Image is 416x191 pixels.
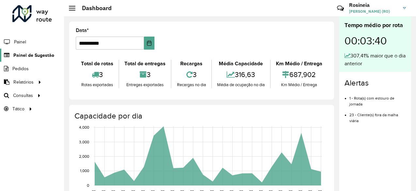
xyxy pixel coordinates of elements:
li: 1 - Rota(s) com estouro de jornada [349,90,406,107]
span: Consultas [13,92,33,99]
h4: Capacidade por dia [74,111,328,121]
text: 1,000 [80,169,89,173]
div: 3 [173,68,209,82]
h4: Alertas [344,78,406,88]
div: 3 [77,68,117,82]
span: Painel de Sugestão [13,52,54,59]
div: Km Médio / Entrega [272,82,326,88]
button: Choose Date [144,37,154,50]
text: 0 [87,183,89,187]
text: 4,000 [79,125,89,130]
div: Recargas no dia [173,82,209,88]
h3: Rosineia [349,2,398,8]
h2: Dashboard [75,5,112,12]
div: 00:03:40 [344,30,406,52]
div: Total de entregas [121,60,169,68]
div: Total de rotas [77,60,117,68]
div: Recargas [173,60,209,68]
span: Pedidos [12,65,29,72]
div: Tempo médio por rota [344,21,406,30]
label: Data [76,26,89,34]
div: Rotas exportadas [77,82,117,88]
text: 3,000 [79,140,89,144]
div: 3 [121,68,169,82]
div: 307,41% maior que o dia anterior [344,52,406,68]
span: [PERSON_NAME] (RO) [349,8,398,14]
span: Painel [14,39,26,45]
div: Entregas exportadas [121,82,169,88]
div: Média Capacidade [214,60,268,68]
div: 316,63 [214,68,268,82]
div: 687,902 [272,68,326,82]
span: Tático [12,105,24,112]
div: Km Médio / Entrega [272,60,326,68]
span: Relatórios [13,79,34,86]
a: Contato Rápido [333,1,347,15]
div: Média de ocupação no dia [214,82,268,88]
li: 23 - Cliente(s) fora da malha viária [349,107,406,124]
text: 2,000 [79,154,89,158]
